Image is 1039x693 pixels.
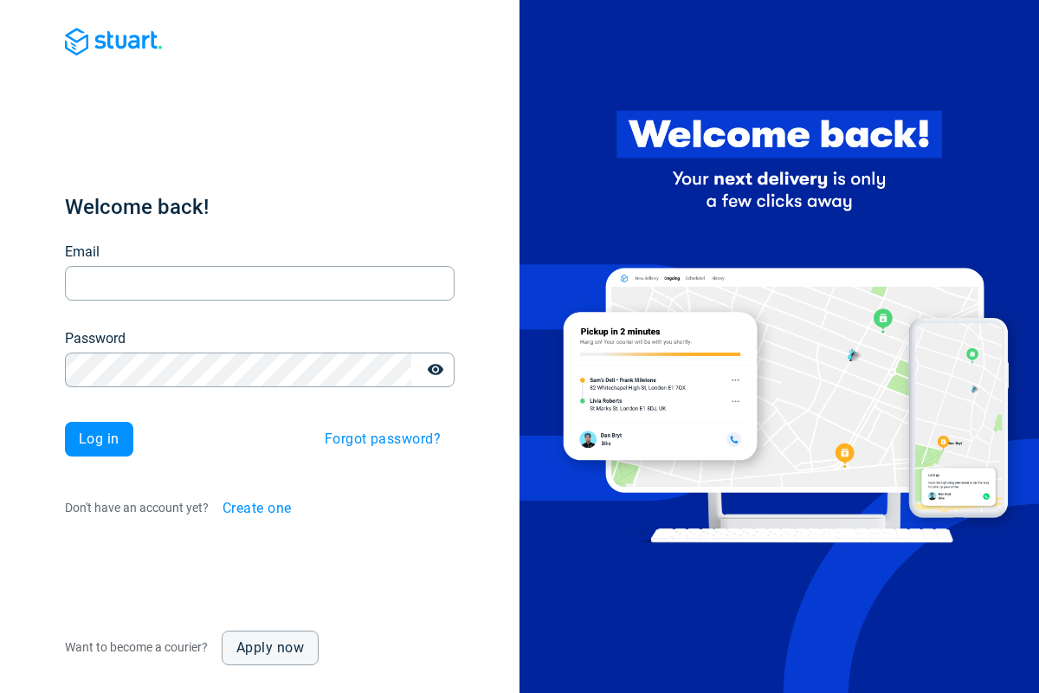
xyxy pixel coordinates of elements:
[65,501,209,515] span: Don't have an account yet?
[325,432,441,446] span: Forgot password?
[65,193,455,221] h1: Welcome back!
[79,432,119,446] span: Log in
[65,242,100,262] label: Email
[65,28,162,55] img: Blue logo
[311,422,455,457] button: Forgot password?
[223,502,292,515] span: Create one
[65,640,208,654] span: Want to become a courier?
[236,641,304,655] span: Apply now
[209,491,306,526] button: Create one
[65,422,133,457] button: Log in
[65,328,126,349] label: Password
[222,631,319,665] a: Apply now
